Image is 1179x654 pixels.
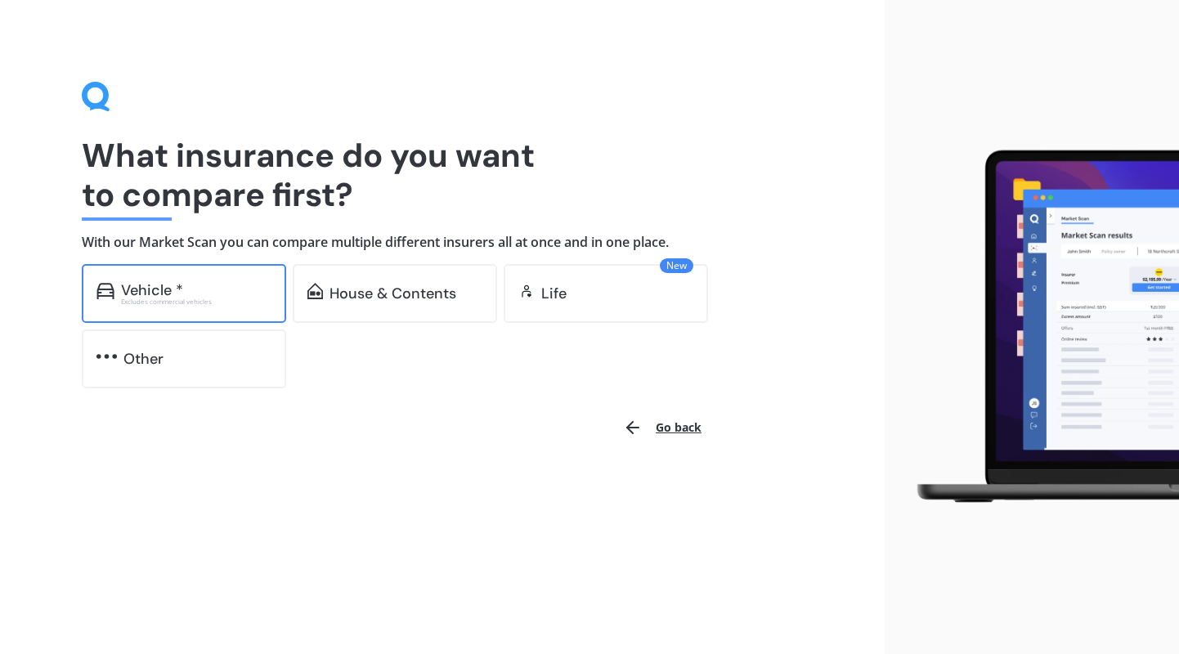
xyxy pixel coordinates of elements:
[123,351,164,367] div: Other
[96,348,117,365] img: other.81dba5aafe580aa69f38.svg
[82,234,803,251] h4: With our Market Scan you can compare multiple different insurers all at once and in one place.
[121,282,183,298] div: Vehicle *
[518,283,535,299] img: life.f720d6a2d7cdcd3ad642.svg
[613,408,711,447] button: Go back
[82,136,803,214] h1: What insurance do you want to compare first?
[307,283,323,299] img: home-and-contents.b802091223b8502ef2dd.svg
[660,258,693,273] span: New
[121,298,271,305] div: Excludes commercial vehicles
[96,283,114,299] img: car.f15378c7a67c060ca3f3.svg
[329,285,456,302] div: House & Contents
[541,285,567,302] div: Life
